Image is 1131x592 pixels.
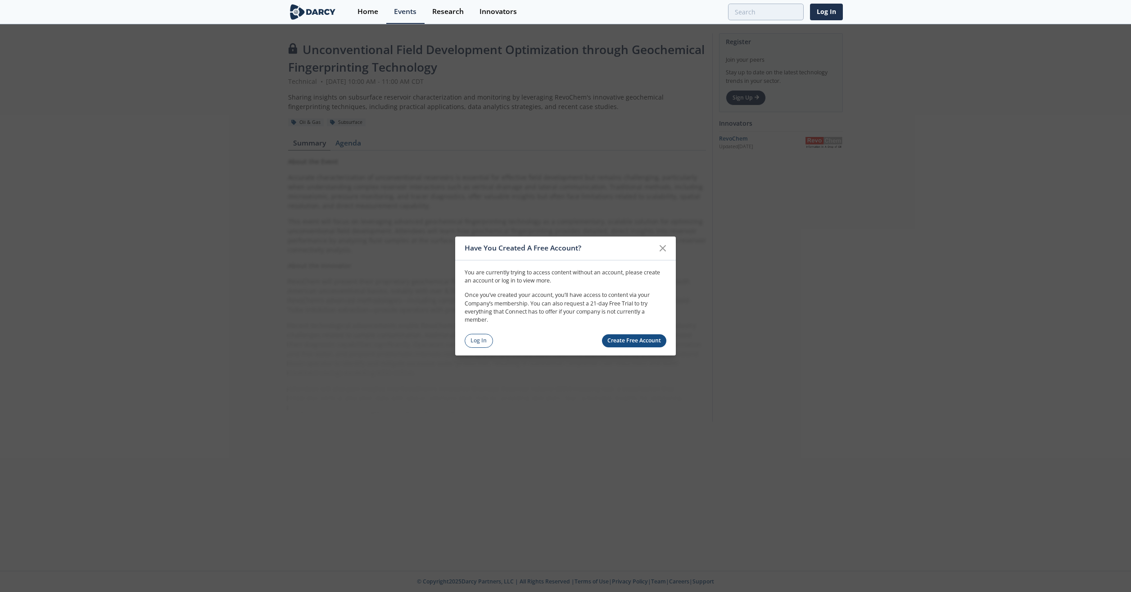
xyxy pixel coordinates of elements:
input: Advanced Search [728,4,804,20]
p: Once you’ve created your account, you’ll have access to content via your Company’s membership. Yo... [465,291,666,324]
a: Log In [465,334,493,348]
img: logo-wide.svg [288,4,337,20]
div: Have You Created A Free Account? [465,240,654,257]
div: Research [432,8,464,15]
div: Innovators [480,8,517,15]
a: Create Free Account [602,334,667,347]
p: You are currently trying to access content without an account, please create an account or log in... [465,268,666,285]
a: Log In [810,4,843,20]
div: Events [394,8,416,15]
div: Home [357,8,378,15]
